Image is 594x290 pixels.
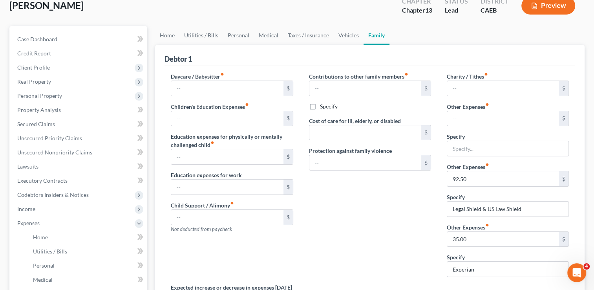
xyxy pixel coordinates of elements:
label: Education expenses for physically or mentally challenged child [171,132,293,149]
i: fiber_manual_record [485,223,489,227]
input: Specify... [447,202,568,217]
iframe: Intercom live chat [567,263,586,282]
span: Medical [33,276,53,283]
input: -- [447,111,559,126]
span: Codebtors Insiders & Notices [17,191,89,198]
a: Home [155,26,179,45]
input: Specify... [447,141,568,156]
i: fiber_manual_record [485,163,489,167]
a: Executory Contracts [11,174,147,188]
input: -- [309,155,421,170]
a: Vehicles [334,26,364,45]
input: -- [309,81,421,96]
i: fiber_manual_record [484,72,488,76]
a: Utilities / Bills [27,244,147,259]
label: Specify [320,103,338,110]
input: -- [309,125,421,140]
label: Child Support / Alimony [171,201,234,209]
a: Family [364,26,389,45]
label: Other Expenses [447,163,489,171]
span: Client Profile [17,64,50,71]
div: $ [559,232,568,247]
span: Home [33,234,48,240]
i: fiber_manual_record [245,103,249,106]
a: Secured Claims [11,117,147,131]
div: $ [283,180,293,195]
label: Education expenses for work [171,171,242,179]
div: $ [421,155,431,170]
label: Daycare / Babysitter [171,72,224,81]
i: fiber_manual_record [210,141,214,145]
a: Utilities / Bills [179,26,223,45]
input: -- [447,232,559,247]
span: 4 [583,263,590,270]
a: Medical [254,26,283,45]
label: Protection against family violence [309,147,392,155]
span: Executory Contracts [17,177,68,184]
div: Debtor 1 [164,54,192,64]
a: Lawsuits [11,160,147,174]
input: -- [171,111,283,126]
label: Other Expenses [447,103,489,111]
span: Real Property [17,78,51,85]
div: $ [283,111,293,126]
a: Taxes / Insurance [283,26,334,45]
span: Unsecured Nonpriority Claims [17,149,92,156]
span: Expenses [17,220,40,226]
span: Unsecured Priority Claims [17,135,82,141]
div: $ [283,210,293,225]
label: Cost of care for ill, elderly, or disabled [309,117,401,125]
a: Unsecured Priority Claims [11,131,147,145]
a: Medical [27,273,147,287]
span: Credit Report [17,50,51,57]
span: Lawsuits [17,163,38,170]
label: Other Expenses [447,223,489,231]
label: Children's Education Expenses [171,103,249,111]
input: Specify... [447,262,568,277]
span: Secured Claims [17,121,55,127]
span: Income [17,206,35,212]
i: fiber_manual_record [485,103,489,106]
input: -- [447,171,559,186]
div: $ [283,81,293,96]
div: $ [283,149,293,164]
span: 13 [425,6,432,14]
label: Charity / Tithes [447,72,488,81]
span: Not deducted from paycheck [171,226,232,232]
input: -- [171,81,283,96]
i: fiber_manual_record [404,72,408,76]
div: Lead [445,6,468,15]
div: $ [421,125,431,140]
input: -- [171,210,283,225]
span: Case Dashboard [17,36,57,42]
a: Personal [27,259,147,273]
a: Case Dashboard [11,32,147,46]
div: CAEB [481,6,509,15]
a: Home [27,230,147,244]
div: $ [559,171,568,186]
input: -- [171,149,283,164]
a: Credit Report [11,46,147,61]
label: Specify [447,193,465,201]
i: fiber_manual_record [230,201,234,205]
span: Personal Property [17,92,62,99]
label: Contributions to other family members [309,72,408,81]
span: Utilities / Bills [33,248,67,255]
label: Specify [447,253,465,261]
label: Specify [447,132,465,141]
div: Chapter [402,6,432,15]
div: $ [421,81,431,96]
i: fiber_manual_record [220,72,224,76]
div: $ [559,111,568,126]
input: -- [447,81,559,96]
a: Property Analysis [11,103,147,117]
a: Personal [223,26,254,45]
div: $ [559,81,568,96]
span: Personal [33,262,55,269]
a: Unsecured Nonpriority Claims [11,145,147,160]
input: -- [171,180,283,195]
span: Property Analysis [17,106,61,113]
